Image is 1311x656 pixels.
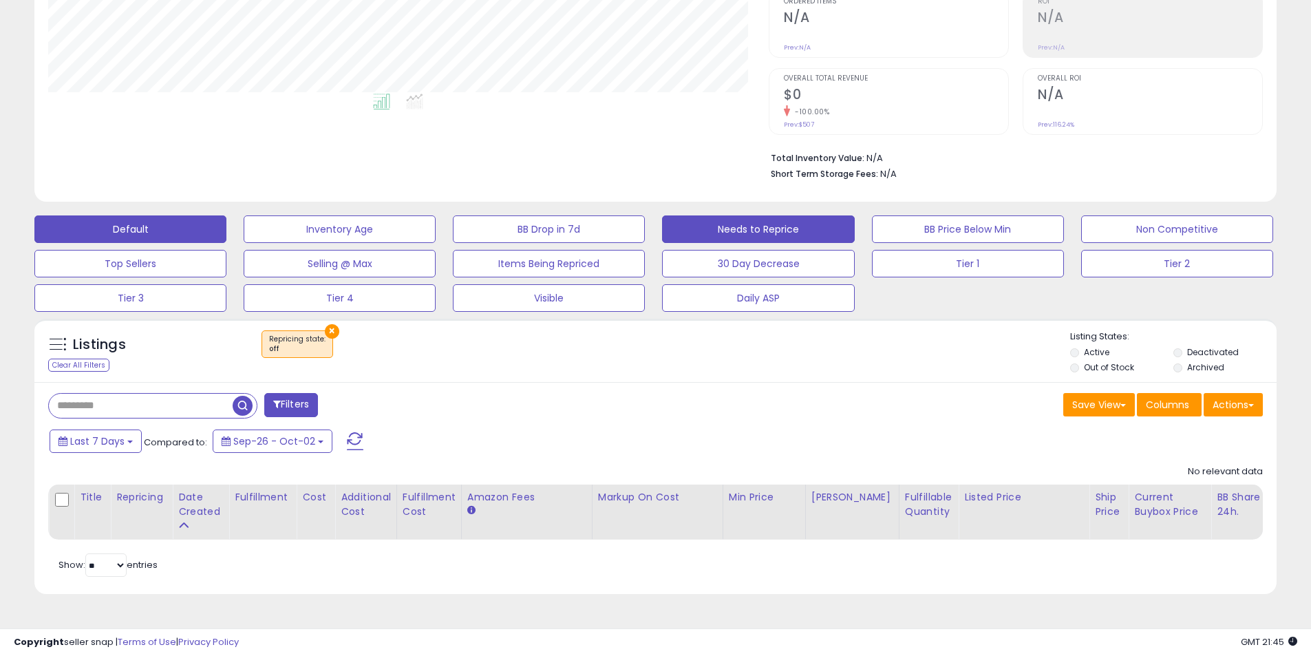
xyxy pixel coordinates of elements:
[880,167,897,180] span: N/A
[269,334,326,355] span: Repricing state :
[58,558,158,571] span: Show: entries
[1095,490,1122,519] div: Ship Price
[1217,490,1267,519] div: BB Share 24h.
[14,636,239,649] div: seller snap | |
[811,490,893,505] div: [PERSON_NAME]
[1081,250,1273,277] button: Tier 2
[905,490,952,519] div: Fulfillable Quantity
[964,490,1083,505] div: Listed Price
[244,250,436,277] button: Selling @ Max
[790,107,829,117] small: -100.00%
[233,434,315,448] span: Sep-26 - Oct-02
[341,490,391,519] div: Additional Cost
[771,149,1253,165] li: N/A
[244,215,436,243] button: Inventory Age
[784,43,811,52] small: Prev: N/A
[872,215,1064,243] button: BB Price Below Min
[453,250,645,277] button: Items Being Repriced
[784,75,1008,83] span: Overall Total Revenue
[48,359,109,372] div: Clear All Filters
[403,490,456,519] div: Fulfillment Cost
[73,335,126,355] h5: Listings
[1204,393,1263,416] button: Actions
[178,635,239,648] a: Privacy Policy
[662,284,854,312] button: Daily ASP
[872,250,1064,277] button: Tier 1
[1038,43,1065,52] small: Prev: N/A
[784,120,814,129] small: Prev: $507
[213,430,332,453] button: Sep-26 - Oct-02
[1038,75,1262,83] span: Overall ROI
[771,152,864,164] b: Total Inventory Value:
[729,490,800,505] div: Min Price
[771,168,878,180] b: Short Term Storage Fees:
[1038,87,1262,105] h2: N/A
[467,505,476,517] small: Amazon Fees.
[144,436,207,449] span: Compared to:
[1187,361,1224,373] label: Archived
[1188,465,1263,478] div: No relevant data
[598,490,717,505] div: Markup on Cost
[592,485,723,540] th: The percentage added to the cost of goods (COGS) that forms the calculator for Min & Max prices.
[264,393,318,417] button: Filters
[70,434,125,448] span: Last 7 Days
[14,635,64,648] strong: Copyright
[34,250,226,277] button: Top Sellers
[662,250,854,277] button: 30 Day Decrease
[1084,361,1134,373] label: Out of Stock
[1063,393,1135,416] button: Save View
[1038,120,1074,129] small: Prev: 116.24%
[80,490,105,505] div: Title
[269,344,326,354] div: off
[1241,635,1297,648] span: 2025-10-10 21:45 GMT
[1070,330,1277,343] p: Listing States:
[50,430,142,453] button: Last 7 Days
[1146,398,1189,412] span: Columns
[784,10,1008,28] h2: N/A
[244,284,436,312] button: Tier 4
[453,215,645,243] button: BB Drop in 7d
[178,490,223,519] div: Date Created
[116,490,167,505] div: Repricing
[1081,215,1273,243] button: Non Competitive
[1134,490,1205,519] div: Current Buybox Price
[34,215,226,243] button: Default
[467,490,586,505] div: Amazon Fees
[1084,346,1109,358] label: Active
[325,324,339,339] button: ×
[302,490,329,505] div: Cost
[118,635,176,648] a: Terms of Use
[1187,346,1239,358] label: Deactivated
[1038,10,1262,28] h2: N/A
[662,215,854,243] button: Needs to Reprice
[784,87,1008,105] h2: $0
[235,490,290,505] div: Fulfillment
[34,284,226,312] button: Tier 3
[1137,393,1202,416] button: Columns
[453,284,645,312] button: Visible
